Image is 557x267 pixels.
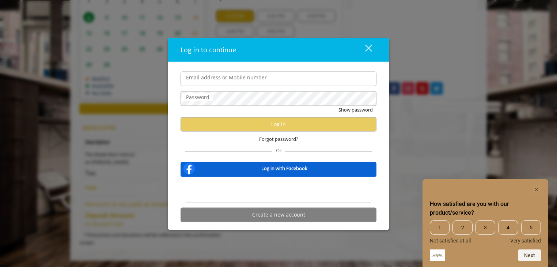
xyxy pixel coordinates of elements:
div: close dialog [357,44,371,55]
span: Very satisfied [510,238,541,244]
span: 3 [475,220,495,235]
span: 2 [452,220,472,235]
span: 5 [521,220,541,235]
span: Forgot password? [259,135,298,143]
span: Not satisfied at all [430,238,471,244]
input: Email address or Mobile number [181,71,376,86]
input: Password [181,91,376,106]
div: How satisfied are you with our product/service? Select an option from 1 to 5, with 1 being Not sa... [430,220,541,244]
button: Create a new account [181,207,376,222]
span: 1 [430,220,450,235]
b: Log in with Facebook [261,165,307,172]
label: Email address or Mobile number [182,73,270,81]
div: How satisfied are you with our product/service? Select an option from 1 to 5, with 1 being Not sa... [430,185,541,261]
button: Log in [181,117,376,131]
button: close dialog [352,42,376,57]
button: Next question [518,249,541,261]
span: Log in to continue [181,45,236,54]
button: Hide survey [532,185,541,194]
span: Or [272,147,285,153]
label: Password [182,93,213,101]
h2: How satisfied are you with our product/service? Select an option from 1 to 5, with 1 being Not sa... [430,200,541,217]
span: 4 [498,220,518,235]
img: facebook-logo [182,161,196,176]
iframe: Sign in with Google Button [231,181,326,198]
button: Show password [338,106,373,113]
